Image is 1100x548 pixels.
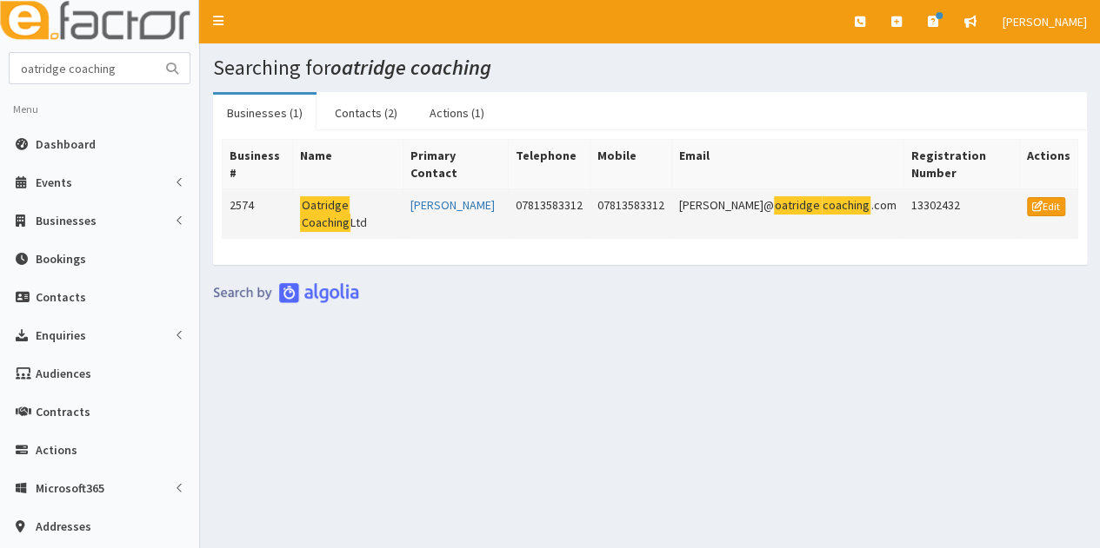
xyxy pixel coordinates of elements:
[330,54,491,81] i: oatridge coaching
[508,189,590,239] td: 07813583312
[774,196,822,215] mark: oatridge
[671,140,903,189] th: Email
[321,95,411,131] a: Contacts (2)
[508,140,590,189] th: Telephone
[590,189,671,239] td: 07813583312
[36,442,77,458] span: Actions
[590,140,671,189] th: Mobile
[223,140,293,189] th: Business #
[822,196,871,215] mark: coaching
[416,95,498,131] a: Actions (1)
[410,197,495,213] a: [PERSON_NAME]
[213,95,317,131] a: Businesses (1)
[300,214,350,232] mark: Coaching
[36,251,86,267] span: Bookings
[10,53,156,83] input: Search...
[36,366,91,381] span: Audiences
[36,404,90,419] span: Contracts
[36,480,104,496] span: Microsoft365
[1003,14,1087,30] span: [PERSON_NAME]
[36,213,97,228] span: Businesses
[36,289,86,305] span: Contacts
[213,282,359,303] img: search-by-algolia-light-background.png
[293,189,403,239] td: Ltd
[300,196,350,215] mark: Oatridge
[36,327,86,343] span: Enquiries
[1019,140,1077,189] th: Actions
[213,56,1087,79] h1: Searching for
[671,189,903,239] td: [PERSON_NAME]@ .com
[36,175,72,190] span: Events
[293,140,403,189] th: Name
[36,518,91,534] span: Addresses
[36,136,96,152] span: Dashboard
[223,189,293,239] td: 2574
[1027,197,1065,216] a: Edit
[903,140,1020,189] th: Registration Number
[403,140,509,189] th: Primary Contact
[903,189,1020,239] td: 13302432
